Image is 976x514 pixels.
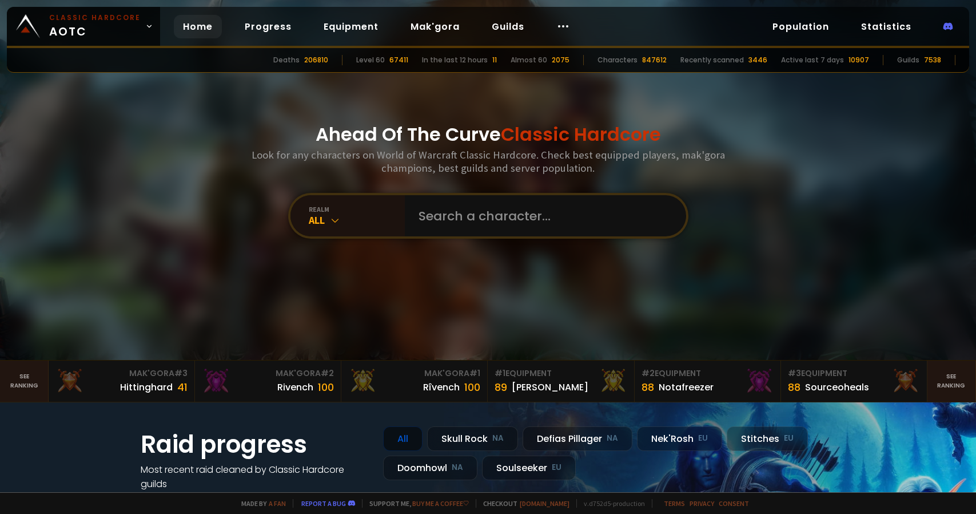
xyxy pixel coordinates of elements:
div: 2075 [552,55,569,65]
a: #3Equipment88Sourceoheals [781,361,927,402]
a: a fan [269,499,286,508]
a: Seeranking [927,361,976,402]
a: See all progress [141,492,215,505]
input: Search a character... [412,195,672,236]
div: Mak'Gora [202,367,334,379]
div: Doomhowl [383,456,477,480]
div: Equipment [495,367,627,379]
div: 89 [495,379,507,395]
div: 11 [492,55,497,65]
h1: Ahead Of The Curve [316,121,661,148]
span: # 2 [642,367,655,379]
a: Mak'Gora#2Rivench100 [195,361,341,402]
a: Mak'gora [401,15,469,38]
div: Level 60 [356,55,385,65]
span: Made by [234,499,286,508]
div: realm [309,205,405,213]
a: [DOMAIN_NAME] [520,499,569,508]
small: EU [698,433,708,444]
small: NA [607,433,618,444]
div: Guilds [897,55,919,65]
a: Population [763,15,838,38]
a: Mak'Gora#3Hittinghard41 [49,361,195,402]
span: Checkout [476,499,569,508]
span: Classic Hardcore [501,121,661,147]
div: 3446 [748,55,767,65]
a: Classic HardcoreAOTC [7,7,160,46]
div: Stitches [727,426,808,451]
a: Mak'Gora#1Rîvench100 [341,361,488,402]
div: 7538 [924,55,941,65]
a: Progress [236,15,301,38]
div: Rîvench [423,380,460,394]
div: Equipment [642,367,774,379]
div: Mak'Gora [55,367,188,379]
small: Classic Hardcore [49,13,141,23]
div: All [383,426,423,451]
div: All [309,213,405,227]
h3: Look for any characters on World of Warcraft Classic Hardcore. Check best equipped players, mak'g... [247,148,730,175]
span: # 1 [469,367,480,379]
span: Support me, [362,499,469,508]
a: Guilds [483,15,533,38]
h4: Most recent raid cleaned by Classic Hardcore guilds [141,462,369,491]
div: Defias Pillager [523,426,632,451]
a: Home [174,15,222,38]
div: Recently scanned [680,55,744,65]
div: Sourceoheals [805,380,869,394]
a: Consent [719,499,749,508]
div: 100 [318,379,334,395]
span: # 3 [788,367,801,379]
div: 67411 [389,55,408,65]
span: v. d752d5 - production [576,499,645,508]
span: # 1 [495,367,505,379]
div: Soulseeker [482,456,576,480]
div: Deaths [273,55,300,65]
a: #2Equipment88Notafreezer [635,361,781,402]
div: 847612 [642,55,667,65]
div: 88 [642,379,654,395]
div: Active last 7 days [781,55,844,65]
div: 41 [177,379,188,395]
div: 206810 [304,55,328,65]
div: Skull Rock [427,426,518,451]
div: Rivench [277,380,313,394]
div: In the last 12 hours [422,55,488,65]
div: 100 [464,379,480,395]
a: Equipment [314,15,388,38]
span: # 2 [321,367,334,379]
small: EU [784,433,794,444]
span: # 3 [174,367,188,379]
div: Nek'Rosh [637,426,722,451]
div: Characters [597,55,638,65]
small: EU [552,462,561,473]
a: Statistics [852,15,921,38]
a: Privacy [690,499,714,508]
a: Buy me a coffee [412,499,469,508]
h1: Raid progress [141,426,369,462]
a: Terms [664,499,685,508]
div: Notafreezer [659,380,714,394]
small: NA [492,433,504,444]
div: [PERSON_NAME] [512,380,588,394]
div: Mak'Gora [348,367,480,379]
a: #1Equipment89[PERSON_NAME] [488,361,634,402]
div: Equipment [788,367,920,379]
small: NA [452,462,463,473]
div: 88 [788,379,800,395]
a: Report a bug [301,499,346,508]
div: 10907 [848,55,869,65]
div: Hittinghard [120,380,173,394]
div: Almost 60 [511,55,547,65]
span: AOTC [49,13,141,40]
